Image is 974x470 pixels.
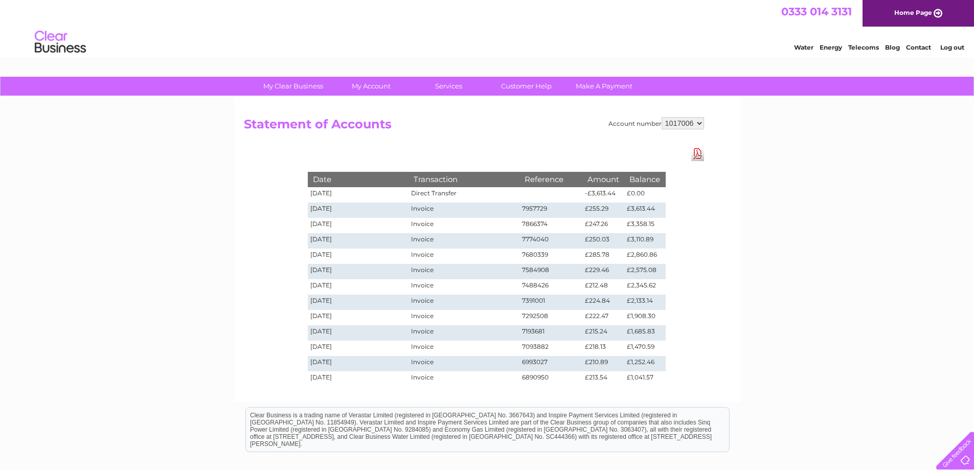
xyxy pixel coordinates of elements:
td: £224.84 [582,295,624,310]
td: £215.24 [582,325,624,341]
td: £1,470.59 [624,341,665,356]
td: £285.78 [582,249,624,264]
td: 7488426 [519,279,583,295]
a: My Account [329,77,413,96]
td: Invoice [409,325,519,341]
td: £212.48 [582,279,624,295]
td: Invoice [409,264,519,279]
td: [DATE] [308,356,409,371]
td: 7866374 [519,218,583,233]
td: £1,908.30 [624,310,665,325]
a: Make A Payment [562,77,646,96]
td: Invoice [409,249,519,264]
div: Account number [608,117,704,129]
a: Services [406,77,491,96]
a: Water [794,43,813,51]
a: Telecoms [848,43,879,51]
td: Invoice [409,218,519,233]
td: £2,133.14 [624,295,665,310]
td: £213.54 [582,371,624,387]
td: 7292508 [519,310,583,325]
td: £222.47 [582,310,624,325]
td: £0.00 [624,187,665,203]
td: 7093882 [519,341,583,356]
td: £255.29 [582,203,624,218]
td: [DATE] [308,371,409,387]
td: £1,041.57 [624,371,665,387]
a: Customer Help [484,77,569,96]
td: 7391001 [519,295,583,310]
a: 0333 014 3131 [781,5,852,18]
td: [DATE] [308,264,409,279]
img: logo.png [34,27,86,58]
td: £1,685.83 [624,325,665,341]
th: Amount [582,172,624,187]
td: 6890950 [519,371,583,387]
td: 6993027 [519,356,583,371]
td: [DATE] [308,310,409,325]
td: Invoice [409,233,519,249]
td: Invoice [409,371,519,387]
a: Log out [940,43,964,51]
td: £229.46 [582,264,624,279]
td: -£3,613.44 [582,187,624,203]
th: Balance [624,172,665,187]
td: [DATE] [308,233,409,249]
td: [DATE] [308,325,409,341]
a: My Clear Business [251,77,335,96]
td: £3,110.89 [624,233,665,249]
td: 7680339 [519,249,583,264]
td: £2,575.08 [624,264,665,279]
td: Direct Transfer [409,187,519,203]
a: Contact [906,43,931,51]
td: 7957729 [519,203,583,218]
td: £210.89 [582,356,624,371]
td: 7193681 [519,325,583,341]
td: [DATE] [308,279,409,295]
td: £218.13 [582,341,624,356]
h2: Statement of Accounts [244,117,704,137]
td: Invoice [409,341,519,356]
td: [DATE] [308,341,409,356]
a: Energy [820,43,842,51]
td: £1,252.46 [624,356,665,371]
td: Invoice [409,203,519,218]
td: Invoice [409,310,519,325]
td: Invoice [409,295,519,310]
a: Blog [885,43,900,51]
td: [DATE] [308,203,409,218]
td: 7584908 [519,264,583,279]
td: [DATE] [308,218,409,233]
th: Transaction [409,172,519,187]
th: Date [308,172,409,187]
td: £250.03 [582,233,624,249]
td: [DATE] [308,249,409,264]
th: Reference [519,172,583,187]
td: Invoice [409,279,519,295]
td: £247.26 [582,218,624,233]
td: £3,358.15 [624,218,665,233]
td: [DATE] [308,295,409,310]
td: £3,613.44 [624,203,665,218]
td: [DATE] [308,187,409,203]
td: £2,345.62 [624,279,665,295]
td: 7774040 [519,233,583,249]
div: Clear Business is a trading name of Verastar Limited (registered in [GEOGRAPHIC_DATA] No. 3667643... [246,6,729,50]
a: Download Pdf [691,146,704,161]
td: £2,860.86 [624,249,665,264]
td: Invoice [409,356,519,371]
